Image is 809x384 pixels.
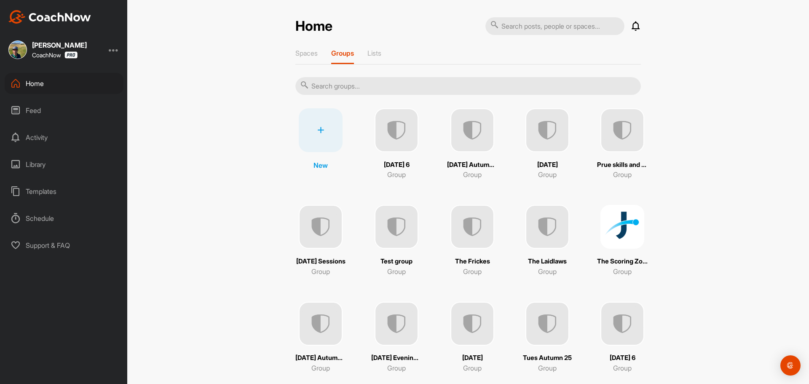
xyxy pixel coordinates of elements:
p: New [313,160,328,170]
div: Templates [5,181,123,202]
p: [DATE] Autumn 25 [295,353,346,363]
p: [DATE] [462,353,483,363]
input: Search groups... [295,77,641,95]
p: Group [538,169,557,180]
p: The Laidlaws [528,257,567,266]
p: Group [387,363,406,373]
div: Open Intercom Messenger [780,355,801,376]
p: Group [613,266,632,277]
p: Groups [331,49,354,57]
p: [DATE] 6 [384,160,410,170]
p: Group [387,169,406,180]
p: [DATE] Sessions [296,257,346,266]
img: uAAAAAElFTkSuQmCC [600,108,644,152]
img: uAAAAAElFTkSuQmCC [525,108,569,152]
div: Home [5,73,123,94]
img: square_20aca226f3e00d0eabced0cc874a6838.png [600,205,644,249]
div: Feed [5,100,123,121]
p: Prue skills and games [597,160,648,170]
img: uAAAAAElFTkSuQmCC [375,302,418,346]
p: Group [463,266,482,277]
p: Group [387,266,406,277]
div: CoachNow [32,51,78,59]
p: The Scoring Zone [597,257,648,266]
p: Lists [367,49,381,57]
p: Group [463,169,482,180]
div: Support & FAQ [5,235,123,256]
img: uAAAAAElFTkSuQmCC [450,302,494,346]
img: uAAAAAElFTkSuQmCC [375,205,418,249]
div: Schedule [5,208,123,229]
p: [DATE] Autumn 25 [447,160,498,170]
div: Library [5,154,123,175]
p: Group [613,169,632,180]
p: Spaces [295,49,318,57]
input: Search posts, people or spaces... [485,17,624,35]
div: Activity [5,127,123,148]
div: [PERSON_NAME] [32,42,87,48]
img: CoachNow [8,10,91,24]
img: CoachNow Pro [64,51,78,59]
p: Group [311,266,330,277]
p: Group [538,266,557,277]
img: uAAAAAElFTkSuQmCC [450,205,494,249]
p: Group [463,363,482,373]
img: uAAAAAElFTkSuQmCC [299,205,343,249]
p: Group [613,363,632,373]
img: uAAAAAElFTkSuQmCC [600,302,644,346]
img: uAAAAAElFTkSuQmCC [299,302,343,346]
img: uAAAAAElFTkSuQmCC [450,108,494,152]
img: uAAAAAElFTkSuQmCC [525,205,569,249]
img: square_c2829adac4335b692634f0afbf082353.jpg [8,40,27,59]
h2: Home [295,18,332,35]
p: [DATE] Evening [DATE] [371,353,422,363]
p: Group [538,363,557,373]
p: [DATE] [537,160,558,170]
p: Group [311,363,330,373]
p: The Frickes [455,257,490,266]
p: Test group [380,257,413,266]
img: uAAAAAElFTkSuQmCC [375,108,418,152]
p: [DATE] 6 [610,353,635,363]
p: Tues Autumn 25 [523,353,572,363]
img: uAAAAAElFTkSuQmCC [525,302,569,346]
